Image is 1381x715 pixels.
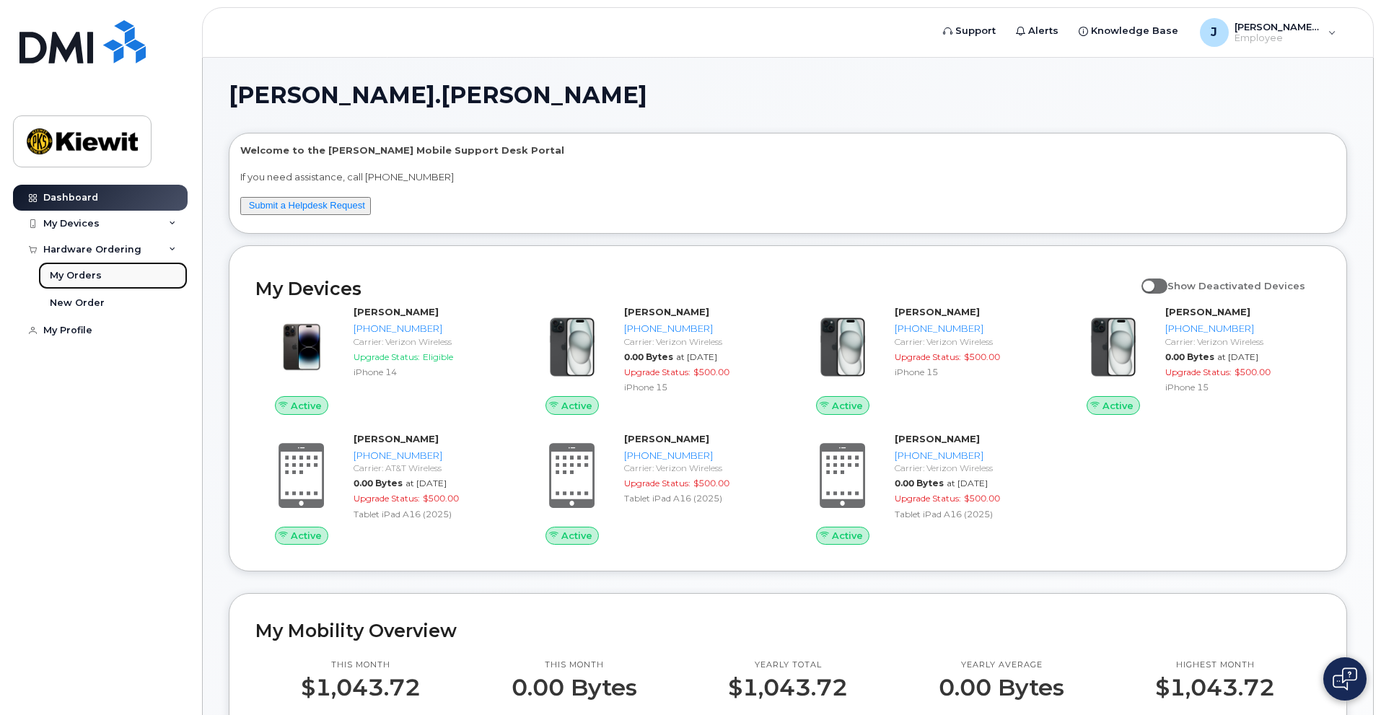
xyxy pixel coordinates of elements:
span: Active [832,529,863,543]
div: [PHONE_NUMBER] [895,449,1044,462]
img: iPhone_15_Black.png [1079,312,1148,382]
a: Active[PERSON_NAME][PHONE_NUMBER]Carrier: Verizon WirelessUpgrade Status:$500.00Tablet iPad A16 (... [526,432,779,545]
div: [PHONE_NUMBER] [624,449,773,462]
p: $1,043.72 [728,675,848,701]
p: Highest month [1155,659,1275,671]
button: Submit a Helpdesk Request [240,197,371,215]
p: $1,043.72 [301,675,421,701]
div: [PHONE_NUMBER] [354,322,503,335]
div: Carrier: Verizon Wireless [895,462,1044,474]
div: Carrier: Verizon Wireless [895,335,1044,348]
img: image20231002-3703462-njx0qo.jpeg [267,312,336,382]
span: Upgrade Status: [624,367,690,377]
span: at [DATE] [676,351,717,362]
span: $500.00 [423,493,459,504]
span: Active [561,529,592,543]
span: [PERSON_NAME].[PERSON_NAME] [229,84,647,106]
strong: [PERSON_NAME] [895,306,980,317]
span: Upgrade Status: [354,493,420,504]
p: Yearly total [728,659,848,671]
span: $500.00 [693,367,729,377]
span: at [DATE] [947,478,988,488]
a: Submit a Helpdesk Request [249,200,365,211]
a: Active[PERSON_NAME][PHONE_NUMBER]Carrier: Verizon Wireless0.00 Bytesat [DATE]Upgrade Status:$500.... [526,305,779,415]
div: [PHONE_NUMBER] [354,449,503,462]
div: [PHONE_NUMBER] [1165,322,1315,335]
p: 0.00 Bytes [512,675,637,701]
strong: [PERSON_NAME] [895,433,980,444]
div: Carrier: Verizon Wireless [1165,335,1315,348]
div: [PHONE_NUMBER] [895,322,1044,335]
span: Active [291,529,322,543]
a: Active[PERSON_NAME][PHONE_NUMBER]Carrier: Verizon Wireless0.00 Bytesat [DATE]Upgrade Status:$500.... [1067,305,1320,415]
span: Eligible [423,351,453,362]
div: [PHONE_NUMBER] [624,322,773,335]
h2: My Mobility Overview [255,620,1320,641]
p: 0.00 Bytes [939,675,1064,701]
div: Tablet iPad A16 (2025) [624,492,773,504]
p: $1,043.72 [1155,675,1275,701]
span: Active [561,399,592,413]
strong: [PERSON_NAME] [624,433,709,444]
span: 0.00 Bytes [354,478,403,488]
span: $500.00 [964,493,1000,504]
h2: My Devices [255,278,1134,299]
a: Active[PERSON_NAME][PHONE_NUMBER]Carrier: Verizon WirelessUpgrade Status:EligibleiPhone 14 [255,305,509,415]
p: Welcome to the [PERSON_NAME] Mobile Support Desk Portal [240,144,1336,157]
span: $500.00 [1235,367,1271,377]
img: iPhone_15_Black.png [808,312,877,382]
span: Upgrade Status: [895,493,961,504]
div: iPhone 15 [895,366,1044,378]
div: iPhone 14 [354,366,503,378]
a: Active[PERSON_NAME][PHONE_NUMBER]Carrier: Verizon WirelessUpgrade Status:$500.00iPhone 15 [797,305,1050,415]
a: Active[PERSON_NAME][PHONE_NUMBER]Carrier: Verizon Wireless0.00 Bytesat [DATE]Upgrade Status:$500.... [797,432,1050,545]
div: Tablet iPad A16 (2025) [354,508,503,520]
p: If you need assistance, call [PHONE_NUMBER] [240,170,1336,184]
span: Upgrade Status: [895,351,961,362]
img: iPhone_15_Black.png [538,312,607,382]
span: Active [1102,399,1134,413]
a: Active[PERSON_NAME][PHONE_NUMBER]Carrier: AT&T Wireless0.00 Bytesat [DATE]Upgrade Status:$500.00T... [255,432,509,545]
span: $500.00 [693,478,729,488]
span: $500.00 [964,351,1000,362]
span: Upgrade Status: [624,478,690,488]
span: Active [832,399,863,413]
div: Carrier: Verizon Wireless [624,335,773,348]
strong: [PERSON_NAME] [624,306,709,317]
span: Upgrade Status: [354,351,420,362]
span: Show Deactivated Devices [1167,280,1305,291]
div: iPhone 15 [1165,381,1315,393]
p: This month [301,659,421,671]
span: at [DATE] [1217,351,1258,362]
div: Carrier: Verizon Wireless [354,335,503,348]
strong: [PERSON_NAME] [354,433,439,444]
span: 0.00 Bytes [1165,351,1214,362]
img: Open chat [1333,667,1357,690]
strong: [PERSON_NAME] [354,306,439,317]
input: Show Deactivated Devices [1141,272,1153,284]
p: This month [512,659,637,671]
div: Carrier: AT&T Wireless [354,462,503,474]
span: Active [291,399,322,413]
div: Tablet iPad A16 (2025) [895,508,1044,520]
span: 0.00 Bytes [895,478,944,488]
span: at [DATE] [405,478,447,488]
span: Upgrade Status: [1165,367,1232,377]
span: 0.00 Bytes [624,351,673,362]
div: iPhone 15 [624,381,773,393]
div: Carrier: Verizon Wireless [624,462,773,474]
p: Yearly average [939,659,1064,671]
strong: [PERSON_NAME] [1165,306,1250,317]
